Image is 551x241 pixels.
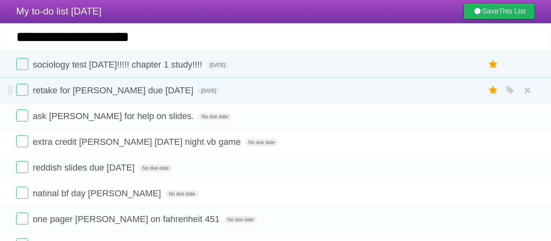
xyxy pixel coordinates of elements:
label: Star task [486,58,501,71]
label: Done [16,212,28,225]
b: This List [499,7,526,15]
span: My to-do list [DATE] [16,6,102,16]
label: Done [16,109,28,122]
span: sociology test [DATE]!!!!! chapter 1 study!!!! [33,60,204,70]
span: natinal bf day [PERSON_NAME] [33,188,163,198]
span: ask [PERSON_NAME] for help on slides. [33,111,196,121]
span: No due date [224,216,257,223]
a: SaveThis List [463,3,535,19]
label: Done [16,161,28,173]
span: No due date [245,139,278,146]
span: [DATE] [198,87,219,95]
span: reddish slides due [DATE] [33,163,137,173]
label: Done [16,84,28,96]
span: retake for [PERSON_NAME] due [DATE] [33,85,195,95]
label: Done [16,58,28,70]
span: No due date [198,113,231,120]
label: Done [16,135,28,147]
span: No due date [165,190,198,198]
span: one pager [PERSON_NAME] on fahrenheit 451 [33,214,222,224]
span: [DATE] [207,62,228,69]
span: extra credit [PERSON_NAME] [DATE] night vb game [33,137,243,147]
label: Done [16,187,28,199]
span: No due date [139,165,172,172]
label: Star task [486,84,501,97]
